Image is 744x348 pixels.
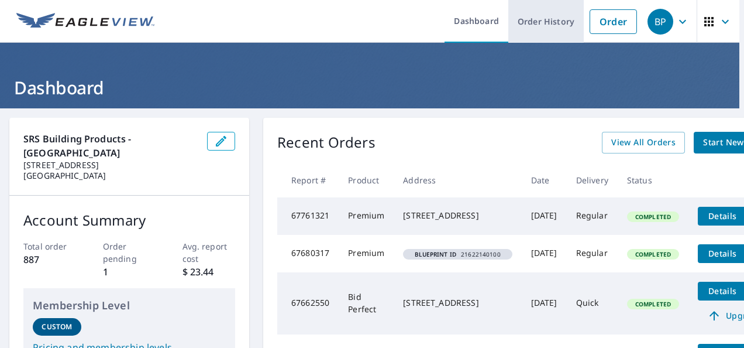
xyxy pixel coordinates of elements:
[408,251,507,257] span: 21622140100
[103,240,156,265] p: Order pending
[182,240,236,265] p: Avg. report cost
[618,163,688,197] th: Status
[23,240,77,253] p: Total order
[611,135,676,150] span: View All Orders
[522,235,567,272] td: [DATE]
[522,272,567,335] td: [DATE]
[9,76,725,100] h1: Dashboard
[339,272,394,335] td: Bid Perfect
[403,297,512,309] div: [STREET_ADDRESS]
[277,197,339,235] td: 67761321
[403,210,512,221] div: [STREET_ADDRESS]
[277,163,339,197] th: Report #
[339,235,394,272] td: Premium
[394,163,521,197] th: Address
[647,9,673,35] div: BP
[522,197,567,235] td: [DATE]
[415,251,456,257] em: Blueprint ID
[705,248,740,259] span: Details
[628,300,678,308] span: Completed
[23,170,198,181] p: [GEOGRAPHIC_DATA]
[277,235,339,272] td: 67680317
[33,298,226,313] p: Membership Level
[522,163,567,197] th: Date
[277,272,339,335] td: 67662550
[16,13,154,30] img: EV Logo
[182,265,236,279] p: $ 23.44
[23,253,77,267] p: 887
[23,132,198,160] p: SRS Building Products - [GEOGRAPHIC_DATA]
[628,213,678,221] span: Completed
[42,322,72,332] p: Custom
[277,132,376,153] p: Recent Orders
[628,250,678,258] span: Completed
[705,210,740,221] span: Details
[567,272,618,335] td: Quick
[339,197,394,235] td: Premium
[602,132,685,153] a: View All Orders
[590,9,637,34] a: Order
[23,160,198,170] p: [STREET_ADDRESS]
[339,163,394,197] th: Product
[103,265,156,279] p: 1
[567,197,618,235] td: Regular
[23,210,235,231] p: Account Summary
[567,235,618,272] td: Regular
[567,163,618,197] th: Delivery
[705,285,740,296] span: Details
